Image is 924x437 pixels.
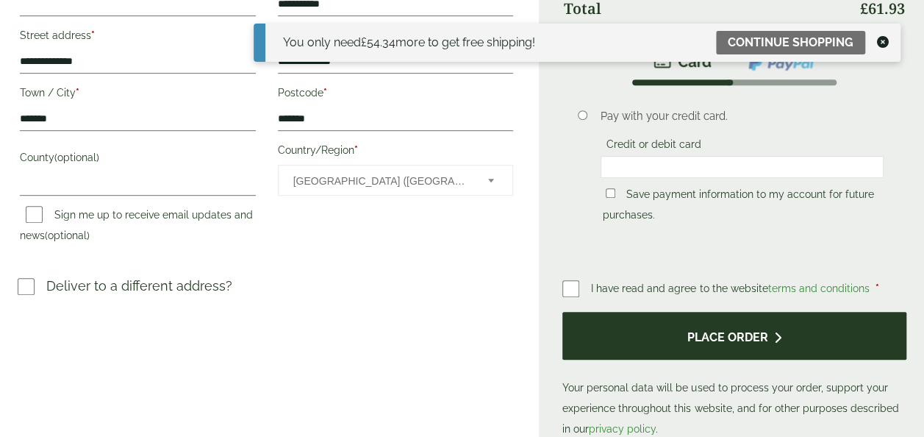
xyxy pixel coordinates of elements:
[46,276,232,296] p: Deliver to a different address?
[54,152,99,163] span: (optional)
[875,283,878,294] abbr: required
[354,144,358,156] abbr: required
[601,108,884,124] p: Pay with your credit card.
[767,283,869,294] a: terms and conditions
[278,82,514,107] label: Postcode
[76,87,79,99] abbr: required
[278,165,514,196] span: Country/Region
[26,206,43,223] input: Sign me up to receive email updates and news(optional)
[283,34,535,51] div: You only need more to get free shipping!
[20,82,256,107] label: Town / City
[605,160,879,174] iframe: Secure card payment input frame
[562,312,906,360] button: Place order
[293,166,469,196] span: United Kingdom (UK)
[323,87,327,99] abbr: required
[45,230,90,241] span: (optional)
[20,25,256,50] label: Street address
[91,29,95,41] abbr: required
[20,209,253,246] label: Sign me up to receive email updates and news
[601,138,707,154] label: Credit or debit card
[361,35,367,49] span: £
[589,423,656,435] a: privacy policy
[716,31,865,54] a: Continue shopping
[361,35,395,49] span: 54.34
[278,140,514,165] label: Country/Region
[603,188,874,225] label: Save payment information to my account for future purchases.
[591,283,872,294] span: I have read and agree to the website
[20,147,256,172] label: County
